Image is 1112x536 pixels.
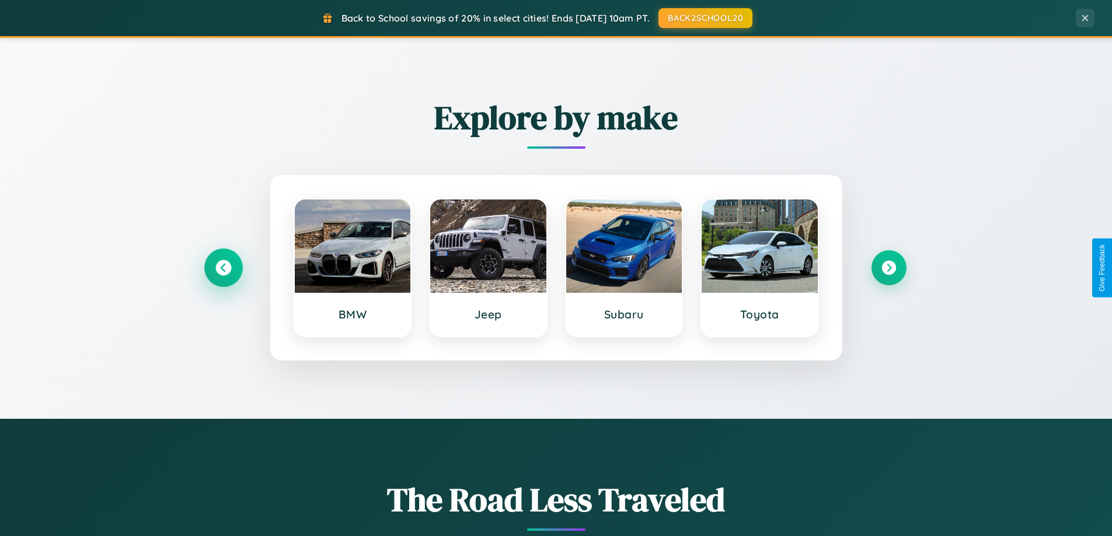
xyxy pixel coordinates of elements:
[713,307,806,321] h3: Toyota
[341,12,650,24] span: Back to School savings of 20% in select cities! Ends [DATE] 10am PT.
[442,307,535,321] h3: Jeep
[206,477,907,522] h1: The Road Less Traveled
[206,95,907,140] h2: Explore by make
[1098,244,1106,292] div: Give Feedback
[578,307,671,321] h3: Subaru
[306,307,399,321] h3: BMW
[658,8,752,28] button: BACK2SCHOOL20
